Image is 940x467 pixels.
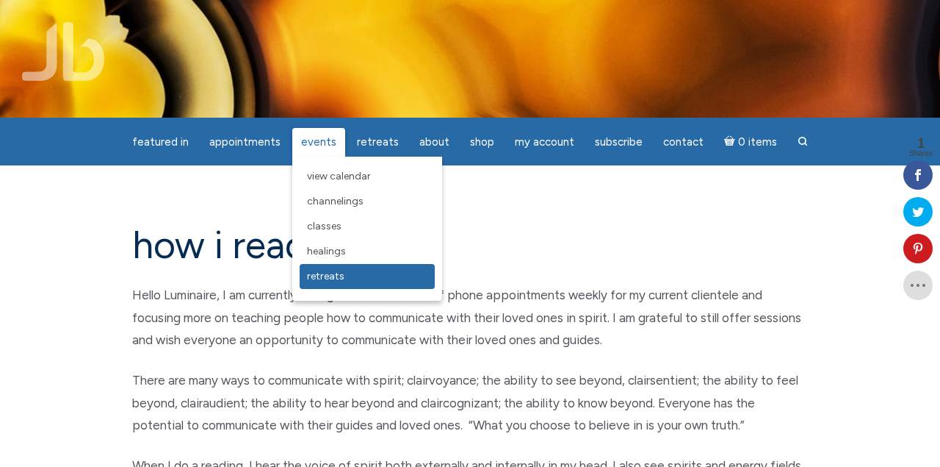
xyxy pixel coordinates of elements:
p: Hello Luminaire, I am currently taking a limited amount of phone appointments weekly for my curre... [132,284,808,352]
h1: how i read [132,224,808,266]
a: Channelings [300,189,435,214]
span: Shares [909,150,933,157]
a: featured in [123,128,198,157]
a: Retreats [300,264,435,289]
a: Cart0 items [715,126,786,157]
span: 0 items [738,137,777,148]
span: featured in [132,135,189,149]
a: Appointments [200,128,289,157]
p: There are many ways to communicate with spirit; clairvoyance; the ability to see beyond, clairsen... [132,369,808,437]
a: Classes [300,214,435,239]
a: Retreats [348,128,408,157]
span: Retreats [307,270,344,282]
span: 1 [909,137,933,150]
span: Channelings [307,195,364,207]
img: Jamie Butler. The Everyday Medium [22,22,105,81]
span: My Account [515,135,574,149]
a: View Calendar [300,164,435,189]
a: About [411,128,458,157]
a: Events [292,128,345,157]
span: Contact [663,135,704,149]
span: Classes [307,220,341,232]
span: View Calendar [307,170,371,182]
span: Shop [470,135,494,149]
span: About [419,135,449,149]
a: Healings [300,239,435,264]
a: Subscribe [586,128,651,157]
span: Subscribe [595,135,643,149]
a: Shop [461,128,503,157]
span: Healings [307,245,346,257]
a: Contact [654,128,712,157]
i: Cart [724,135,738,149]
span: Retreats [357,135,399,149]
span: Events [301,135,336,149]
span: Appointments [209,135,281,149]
a: My Account [506,128,583,157]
